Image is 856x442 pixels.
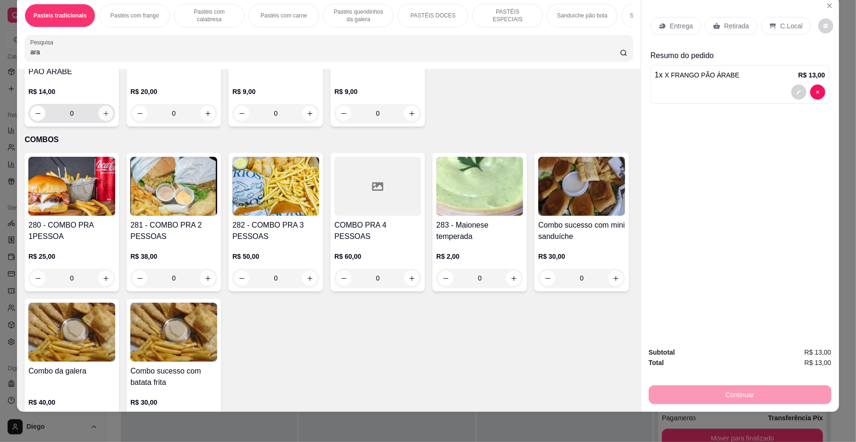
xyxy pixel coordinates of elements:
[665,71,739,79] span: X FRANGO PÃO ÁRABE
[810,85,825,100] button: decrease-product-quantity
[130,365,217,388] h4: Combo sucesso com batata frita
[261,12,307,19] p: Pastéis com carne
[130,220,217,242] h4: 281 - COMBO PRA 2 PESSOAS
[438,271,453,286] button: decrease-product-quantity
[28,398,115,407] p: R$ 40,00
[132,106,147,121] button: decrease-product-quantity
[538,252,625,261] p: R$ 30,00
[506,271,521,286] button: increase-product-quantity
[130,398,217,407] p: R$ 30,00
[30,271,45,286] button: decrease-product-quantity
[34,12,87,19] p: Pasteis tradicionais
[480,8,535,23] p: PASTÉIS ESPECIAIS
[331,8,386,23] p: Pastéis queridinhos da galera
[182,8,237,23] p: Pastéis com calabresa
[232,87,319,96] p: R$ 9,00
[649,348,675,356] strong: Subtotal
[28,157,115,216] img: product-image
[791,85,806,100] button: decrease-product-quantity
[805,357,831,368] span: R$ 13,00
[436,220,523,242] h4: 283 - Maionese temperada
[200,106,215,121] button: increase-product-quantity
[436,252,523,261] p: R$ 2,00
[649,359,664,366] strong: Total
[436,157,523,216] img: product-image
[540,271,555,286] button: decrease-product-quantity
[234,106,249,121] button: decrease-product-quantity
[232,220,319,242] h4: 282 - COMBO PRA 3 PESSOAS
[724,21,749,31] p: Retirada
[336,106,351,121] button: decrease-product-quantity
[557,12,608,19] p: Sanduíche pão bola
[28,365,115,377] h4: Combo da galera
[28,87,115,96] p: R$ 14,00
[130,303,217,362] img: product-image
[132,271,147,286] button: decrease-product-quantity
[302,271,317,286] button: increase-product-quantity
[336,271,351,286] button: decrease-product-quantity
[130,252,217,261] p: R$ 38,00
[798,70,825,80] p: R$ 13,00
[780,21,803,31] p: C.Local
[98,106,113,121] button: increase-product-quantity
[232,252,319,261] p: R$ 50,00
[200,271,215,286] button: increase-product-quantity
[28,220,115,242] h4: 280 - COMBO PRA 1PESSOA
[30,47,620,57] input: Pesquisa
[334,220,421,242] h4: COMBO PRA 4 PESSOAS
[302,106,317,121] button: increase-product-quantity
[334,87,421,96] p: R$ 9,00
[334,252,421,261] p: R$ 60,00
[110,12,159,19] p: Pastéis com frango
[404,106,419,121] button: increase-product-quantity
[410,12,456,19] p: PASTÉIS DOCES
[538,220,625,242] h4: Combo sucesso com mini sanduíche
[98,271,113,286] button: increase-product-quantity
[630,12,684,19] p: Sanduíche pão árabe
[404,271,419,286] button: increase-product-quantity
[670,21,693,31] p: Entrega
[655,69,739,81] p: 1 x
[25,134,633,145] p: COMBOS
[130,87,217,96] p: R$ 20,00
[130,157,217,216] img: product-image
[651,50,830,61] p: Resumo do pedido
[818,18,833,34] button: decrease-product-quantity
[28,303,115,362] img: product-image
[30,106,45,121] button: decrease-product-quantity
[232,157,319,216] img: product-image
[234,271,249,286] button: decrease-product-quantity
[538,157,625,216] img: product-image
[805,347,831,357] span: R$ 13,00
[608,271,623,286] button: increase-product-quantity
[30,38,57,46] label: Pesquisa
[28,252,115,261] p: R$ 25,00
